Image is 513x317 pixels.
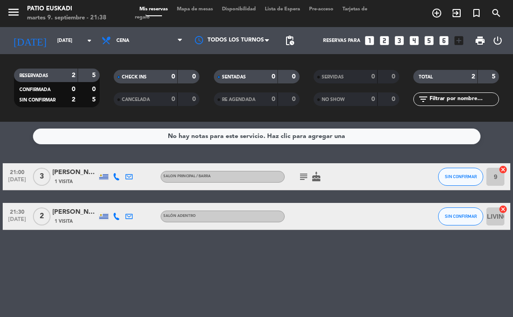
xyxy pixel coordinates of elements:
div: No hay notas para este servicio. Haz clic para agregar una [168,131,345,142]
strong: 5 [92,96,97,103]
strong: 0 [171,74,175,80]
strong: 0 [371,74,375,80]
span: [DATE] [6,177,28,187]
strong: 5 [492,74,497,80]
i: looks_5 [423,35,435,46]
span: SENTADAS [222,75,246,79]
span: Pre-acceso [305,7,338,12]
span: pending_actions [284,35,295,46]
span: 2 [33,207,51,225]
i: looks_4 [408,35,420,46]
span: CONFIRMADA [19,87,51,92]
span: RESERVADAS [19,74,48,78]
span: Mapa de mesas [172,7,217,12]
span: Lista de Espera [260,7,305,12]
div: LOG OUT [489,27,506,54]
span: SIN CONFIRMAR [19,98,55,102]
i: cancel [499,205,508,214]
span: Salón adentro [163,214,196,218]
i: looks_two [379,35,390,46]
i: looks_3 [393,35,405,46]
strong: 0 [292,96,297,102]
i: add_box [453,35,465,46]
strong: 0 [192,74,198,80]
i: filter_list [418,94,429,105]
span: SIN CONFIRMAR [445,214,477,219]
strong: 0 [72,86,75,92]
span: 21:00 [6,166,28,177]
strong: 2 [72,96,75,103]
span: print [475,35,485,46]
span: Disponibilidad [217,7,260,12]
strong: 5 [92,72,97,78]
div: Patio Euskadi [27,5,106,14]
strong: 0 [192,96,198,102]
i: exit_to_app [451,8,462,18]
input: Filtrar por nombre... [429,94,499,104]
i: [DATE] [7,31,53,51]
div: [PERSON_NAME] [52,167,97,178]
i: search [491,8,502,18]
span: 21:30 [6,206,28,216]
span: Salon principal / barra [163,175,211,178]
div: [PERSON_NAME] [52,207,97,217]
i: add_circle_outline [431,8,442,18]
button: SIN CONFIRMAR [438,168,483,186]
i: turned_in_not [471,8,482,18]
i: power_settings_new [492,35,503,46]
strong: 0 [272,74,275,80]
i: cake [311,171,322,182]
i: menu [7,5,20,19]
span: [DATE] [6,216,28,227]
button: SIN CONFIRMAR [438,207,483,225]
strong: 0 [171,96,175,102]
strong: 0 [292,74,297,80]
i: cancel [499,165,508,174]
i: looks_one [364,35,375,46]
strong: 0 [392,96,397,102]
span: CANCELADA [122,97,150,102]
span: Reservas para [323,38,360,43]
i: arrow_drop_down [84,35,95,46]
strong: 0 [92,86,97,92]
span: CHECK INS [122,75,147,79]
span: TOTAL [419,75,433,79]
strong: 2 [72,72,75,78]
i: looks_6 [438,35,450,46]
span: 3 [33,168,51,186]
span: Mis reservas [135,7,172,12]
span: SIN CONFIRMAR [445,174,477,179]
button: menu [7,5,20,22]
strong: 0 [371,96,375,102]
span: RE AGENDADA [222,97,255,102]
i: subject [298,171,309,182]
span: 1 Visita [55,178,73,185]
strong: 0 [392,74,397,80]
span: SERVIDAS [322,75,344,79]
span: 1 Visita [55,218,73,225]
span: Cena [116,38,129,43]
strong: 0 [272,96,275,102]
strong: 2 [471,74,475,80]
div: martes 9. septiembre - 21:38 [27,14,106,23]
span: NO SHOW [322,97,345,102]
